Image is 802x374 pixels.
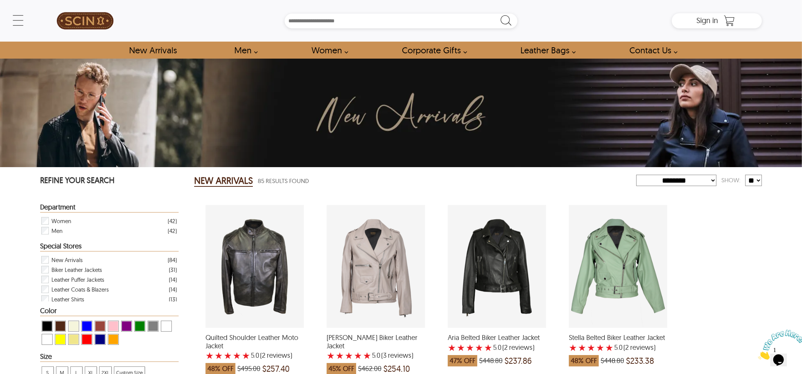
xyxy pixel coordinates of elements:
label: 1 rating [327,352,335,359]
label: 1 rating [206,352,214,359]
a: Sign in [696,18,718,24]
div: Show: [716,174,745,187]
a: Shopping Cart [722,15,737,26]
span: (2 [623,344,629,351]
span: Biker Leather Jackets [51,265,102,275]
div: Filter New Arrivals New Arrivals [40,255,177,265]
span: $462.00 [358,365,382,372]
div: Heading Filter New Arrivals by Color [40,307,179,316]
a: Shop Leather Bags [512,42,580,59]
div: New Arrivals 85 Results Found [194,173,636,188]
span: reviews [508,344,533,351]
span: ) [260,352,292,359]
img: Chat attention grabber [3,3,50,33]
span: $448.80 [479,357,503,365]
span: ) [623,344,656,351]
div: ( 14 ) [169,285,177,294]
div: View Purple New Arrivals [121,321,132,332]
div: ( 14 ) [169,275,177,284]
label: 4 rating [354,352,362,359]
label: 3 rating [587,344,595,351]
label: 5.0 [251,352,259,359]
div: Heading Filter New Arrivals by Size [40,353,179,362]
span: 1 [3,3,6,9]
div: Heading Filter New Arrivals by Department [40,203,179,213]
p: REFINE YOUR SEARCH [40,175,179,187]
div: View Khaki New Arrivals [68,334,79,345]
a: shop men's leather jackets [226,42,262,59]
div: ( 84 ) [168,255,177,265]
label: 3 rating [345,352,353,359]
label: 5 rating [242,352,250,359]
div: Filter Biker Leather Jackets New Arrivals [40,265,177,275]
div: View Orange New Arrivals [108,334,119,345]
span: 47% OFF [448,355,477,366]
label: 5 rating [605,344,614,351]
a: Shop Leather Corporate Gifts [393,42,471,59]
div: ( 42 ) [168,216,177,226]
div: View Blue New Arrivals [81,321,92,332]
span: $448.80 [601,357,624,365]
a: Shop New Arrivals [120,42,185,59]
label: 1 rating [569,344,577,351]
a: Aria Belted Biker Leather Jacket with a 5 Star Rating 2 Product Review which was at a price of $4... [448,323,546,370]
span: 48% OFF [569,355,599,366]
span: Sign in [696,16,718,25]
label: 4 rating [475,344,483,351]
span: $254.10 [383,365,410,372]
div: View Grey New Arrivals [148,321,159,332]
label: 3 rating [466,344,474,351]
div: ( 31 ) [169,265,177,275]
h2: NEW ARRIVALS [194,175,253,187]
div: View Beige New Arrivals [68,321,79,332]
label: 5.0 [372,352,380,359]
span: Men [51,226,62,236]
label: 5.0 [614,344,623,351]
span: reviews [386,352,411,359]
label: 2 rating [578,344,586,351]
span: Leather Shirts [51,294,84,304]
span: New Arrivals [51,255,83,265]
span: ) [381,352,413,359]
span: (2 [260,352,265,359]
div: View Red New Arrivals [81,334,92,345]
span: Women [51,216,71,226]
span: reviews [265,352,290,359]
div: Filter Men New Arrivals [40,226,177,236]
iframe: chat widget [755,327,802,363]
div: View Green New Arrivals [134,321,145,332]
div: View Brown ( Brand Color ) New Arrivals [55,321,66,332]
div: Filter Leather Puffer Jackets New Arrivals [40,275,177,284]
div: View Cognac New Arrivals [95,321,106,332]
label: 2 rating [457,344,465,351]
div: Filter Women New Arrivals [40,216,177,226]
label: 2 rating [336,352,344,359]
span: $257.40 [262,365,290,372]
div: Heading Filter New Arrivals by Special Stores [40,242,179,251]
span: (3 [381,352,386,359]
span: Leather Coats & Blazers [51,284,109,294]
span: Leather Puffer Jackets [51,275,104,284]
span: Nora Belted Biker Leather Jacket [327,334,425,350]
label: 5.0 [493,344,501,351]
div: View White New Arrivals [161,321,172,332]
div: View Black New Arrivals [42,321,53,332]
span: Aria Belted Biker Leather Jacket [448,334,546,342]
label: 2 rating [215,352,223,359]
a: Shop Women Leather Jackets [303,42,352,59]
a: Stella Belted Biker Leather Jacket with a 5 Star Rating 2 Product Review which was at a price of ... [569,323,667,370]
label: 1 rating [448,344,456,351]
div: Filter Leather Shirts New Arrivals [40,294,177,304]
label: 5 rating [363,352,371,359]
div: ( 42 ) [168,226,177,236]
span: $237.86 [505,357,532,365]
div: Filter Leather Coats & Blazers New Arrivals [40,284,177,294]
span: $233.38 [626,357,654,365]
span: Quilted Shoulder Leather Moto Jacket [206,334,304,350]
img: SCIN [57,4,114,38]
div: View Yellow New Arrivals [55,334,66,345]
span: Stella Belted Biker Leather Jacket [569,334,667,342]
span: $495.00 [237,365,260,372]
label: 3 rating [224,352,232,359]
